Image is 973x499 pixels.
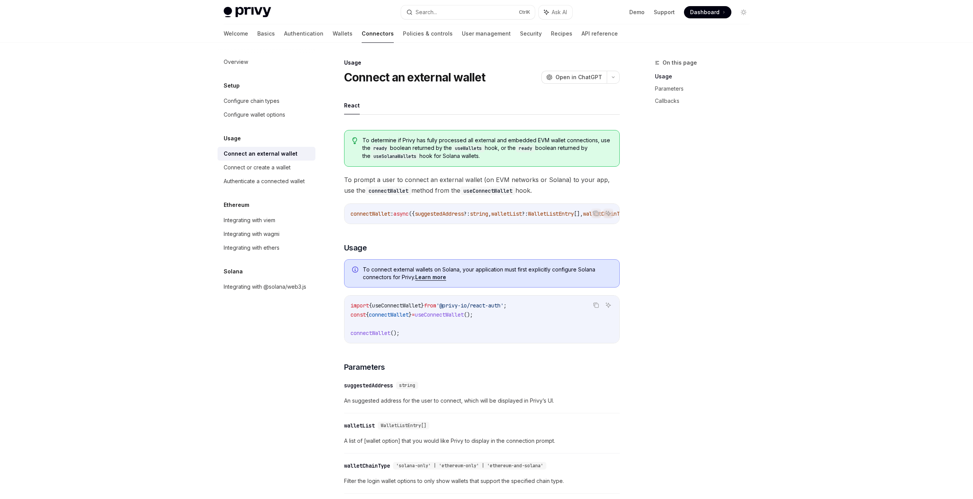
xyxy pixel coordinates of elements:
span: Dashboard [690,8,720,16]
a: Integrating with @solana/web3.js [218,280,315,294]
span: import [351,302,369,309]
h5: Ethereum [224,200,249,210]
a: Support [654,8,675,16]
a: Authenticate a connected wallet [218,174,315,188]
a: Wallets [333,24,352,43]
span: string [470,210,488,217]
span: connectWallet [351,210,390,217]
button: React [344,96,360,114]
button: Copy the contents from the code block [591,300,601,310]
span: 'solana-only' | 'ethereum-only' | 'ethereum-and-solana' [396,463,543,469]
div: Search... [416,8,437,17]
svg: Tip [352,137,357,144]
a: Connect or create a wallet [218,161,315,174]
span: (); [390,330,400,336]
a: Usage [655,70,756,83]
span: : [390,210,393,217]
code: connectWallet [365,187,411,195]
div: Overview [224,57,248,67]
code: ready [370,145,390,152]
span: Usage [344,242,367,253]
span: Ask AI [552,8,567,16]
span: from [424,302,436,309]
div: Integrating with ethers [224,243,279,252]
code: useConnectWallet [460,187,515,195]
a: Overview [218,55,315,69]
a: Connectors [362,24,394,43]
a: Authentication [284,24,323,43]
span: useConnectWallet [415,311,464,318]
span: (); [464,311,473,318]
span: } [421,302,424,309]
div: Integrating with viem [224,216,275,225]
a: Integrating with viem [218,213,315,227]
span: Ctrl K [519,9,530,15]
code: ready [516,145,535,152]
button: Open in ChatGPT [541,71,607,84]
span: string [399,382,415,388]
a: API reference [582,24,618,43]
h5: Usage [224,134,241,143]
div: Configure chain types [224,96,279,106]
a: Welcome [224,24,248,43]
span: Parameters [344,362,385,372]
code: useWallets [452,145,485,152]
a: Security [520,24,542,43]
span: const [351,311,366,318]
a: Policies & controls [403,24,453,43]
a: Basics [257,24,275,43]
a: Configure chain types [218,94,315,108]
h1: Connect an external wallet [344,70,486,84]
h5: Solana [224,267,243,276]
div: Usage [344,59,620,67]
span: ; [504,302,507,309]
span: ({ [409,210,415,217]
span: A list of [wallet option] that you would like Privy to display in the connection prompt. [344,436,620,445]
a: Configure wallet options [218,108,315,122]
button: Ask AI [603,300,613,310]
span: useConnectWallet [372,302,421,309]
span: { [369,302,372,309]
div: Connect or create a wallet [224,163,291,172]
a: Demo [629,8,645,16]
span: To connect external wallets on Solana, your application must first explicitly configure Solana co... [363,266,612,281]
div: Integrating with wagmi [224,229,279,239]
a: Integrating with wagmi [218,227,315,241]
span: ?: [464,210,470,217]
h5: Setup [224,81,240,90]
span: WalletListEntry[] [381,423,426,429]
button: Toggle dark mode [737,6,750,18]
code: useSolanaWallets [370,153,419,160]
svg: Info [352,267,360,274]
span: suggestedAddress [415,210,464,217]
span: ?: [522,210,528,217]
button: Ask AI [539,5,572,19]
div: walletChainType [344,462,390,470]
span: To determine if Privy has fully processed all external and embedded EVM wallet connections, use t... [362,137,611,160]
button: Search...CtrlK [401,5,535,19]
a: Integrating with ethers [218,241,315,255]
button: Ask AI [603,208,613,218]
a: User management [462,24,511,43]
div: suggestedAddress [344,382,393,389]
div: Authenticate a connected wallet [224,177,305,186]
span: connectWallet [351,330,390,336]
a: Parameters [655,83,756,95]
span: , [488,210,491,217]
span: Open in ChatGPT [556,73,602,81]
div: walletList [344,422,375,429]
span: = [412,311,415,318]
span: { [366,311,369,318]
span: connectWallet [369,311,409,318]
span: An suggested address for the user to connect, which will be displayed in Privy’s UI. [344,396,620,405]
a: Callbacks [655,95,756,107]
span: '@privy-io/react-auth' [436,302,504,309]
a: Recipes [551,24,572,43]
span: [], [574,210,583,217]
a: Dashboard [684,6,731,18]
span: On this page [663,58,697,67]
span: To prompt a user to connect an external wallet (on EVM networks or Solana) to your app, use the m... [344,174,620,196]
a: Learn more [415,274,446,281]
span: walletList [491,210,522,217]
span: Filter the login wallet options to only show wallets that support the specified chain type. [344,476,620,486]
